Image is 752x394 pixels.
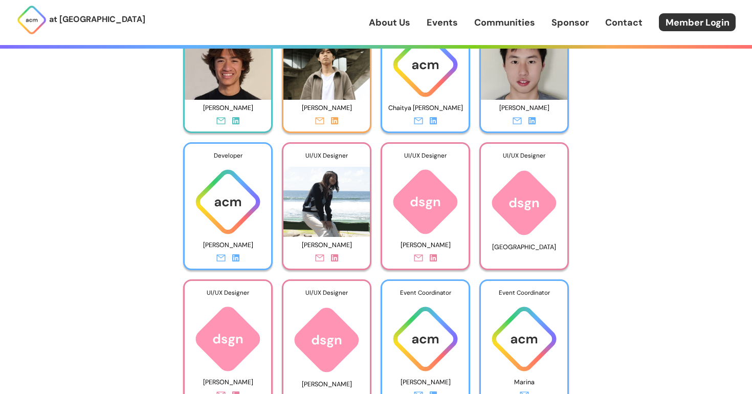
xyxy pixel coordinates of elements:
img: ACM logo [382,30,469,100]
img: ACM Logo [16,5,47,35]
p: [PERSON_NAME] [189,375,267,390]
img: Photo of Nathan Wang [283,21,370,100]
p: [PERSON_NAME] [288,100,365,116]
img: Photo of Vivian Nguyen [283,159,370,237]
a: Member Login [659,13,736,31]
div: UI/UX Designer [283,144,370,167]
div: UI/UX Designer [382,144,469,167]
img: Photo of Max Weng [481,21,567,100]
p: Chaitya [PERSON_NAME] [387,100,464,116]
p: at [GEOGRAPHIC_DATA] [49,13,145,26]
p: [PERSON_NAME] [387,237,464,253]
img: ACM logo [382,304,469,374]
a: About Us [369,16,410,29]
p: [PERSON_NAME] [288,237,365,253]
p: [PERSON_NAME] [387,375,464,390]
div: Event Coordinator [382,281,469,304]
img: ACM logo [382,167,469,237]
p: [PERSON_NAME] [485,100,563,116]
img: ACM logo [283,305,370,375]
img: ACM logo [185,167,271,237]
img: ACM logo [185,304,271,374]
p: [PERSON_NAME] [189,100,267,116]
div: UI/UX Designer [185,281,271,304]
p: [PERSON_NAME] [288,377,365,391]
p: [GEOGRAPHIC_DATA] [485,239,563,254]
a: Communities [474,16,535,29]
div: Event Coordinator [481,281,567,304]
p: [PERSON_NAME] [189,237,267,253]
div: UI/UX Designer [481,144,567,168]
div: UI/UX Designer [283,281,370,305]
img: Photo of Rollan Nguyen [185,21,271,100]
a: Events [427,16,458,29]
a: at [GEOGRAPHIC_DATA] [16,5,145,35]
img: ACM logo [481,304,567,374]
img: ACM logo [481,168,567,238]
div: Developer [185,144,271,167]
p: Marina [485,375,563,390]
a: Sponsor [551,16,589,29]
a: Contact [605,16,643,29]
